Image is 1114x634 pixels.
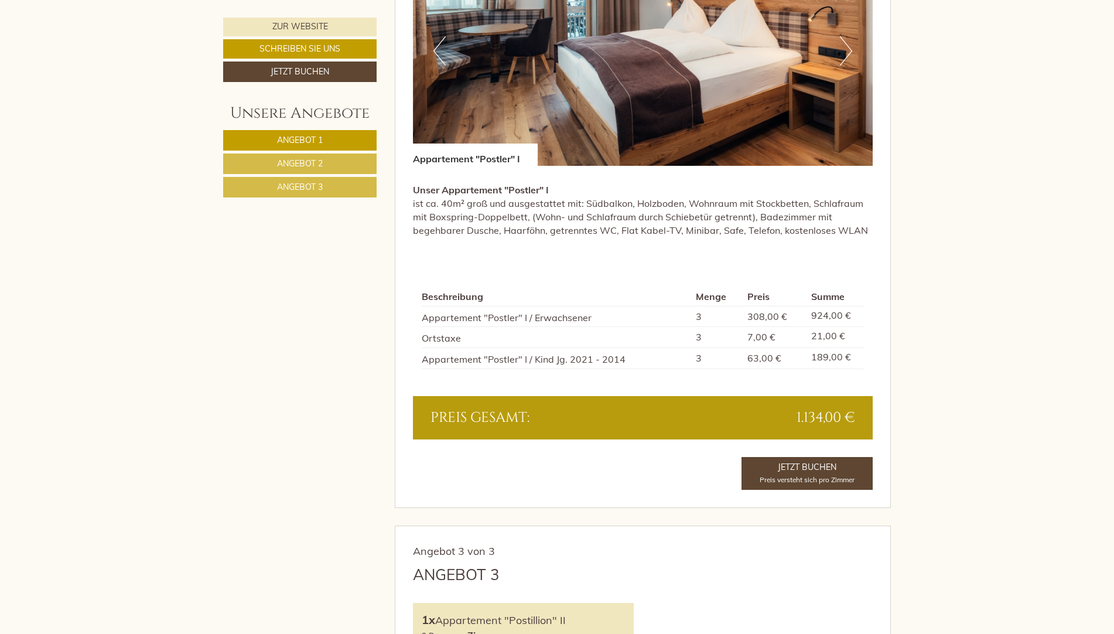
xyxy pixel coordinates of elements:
[797,408,855,428] span: 1.134,00 €
[422,327,692,348] td: Ortstaxe
[422,288,692,306] th: Beschreibung
[807,348,864,369] td: 189,00 €
[223,39,377,59] a: Schreiben Sie uns
[422,348,692,369] td: Appartement "Postler" I / Kind Jg. 2021 - 2014
[277,158,323,169] span: Angebot 2
[691,288,743,306] th: Menge
[840,36,852,66] button: Next
[413,144,538,166] div: Appartement "Postler" I
[413,544,495,558] span: Angebot 3 von 3
[223,103,377,124] div: Unsere Angebote
[277,182,323,192] span: Angebot 3
[413,564,500,585] div: Angebot 3
[747,352,781,364] span: 63,00 €
[747,311,787,322] span: 308,00 €
[807,327,864,348] td: 21,00 €
[747,331,775,343] span: 7,00 €
[277,135,323,145] span: Angebot 1
[691,348,743,369] td: 3
[807,306,864,327] td: 924,00 €
[691,306,743,327] td: 3
[760,475,855,484] span: Preis versteht sich pro Zimmer
[691,327,743,348] td: 3
[741,457,873,490] a: Jetzt BuchenPreis versteht sich pro Zimmer
[422,612,435,627] b: 1x
[433,36,446,66] button: Previous
[422,612,626,629] div: Appartement "Postillion" II
[413,183,873,237] p: ist ca. 40m² groß und ausgestattet mit: Südbalkon, Holzboden, Wohnraum mit Stockbetten, Schlafrau...
[223,62,377,82] a: Jetzt buchen
[807,288,864,306] th: Summe
[422,408,643,428] div: Preis gesamt:
[223,18,377,36] a: Zur Website
[413,184,549,196] strong: Unser Appartement "Postler" I
[422,306,692,327] td: Appartement "Postler" I / Erwachsener
[743,288,807,306] th: Preis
